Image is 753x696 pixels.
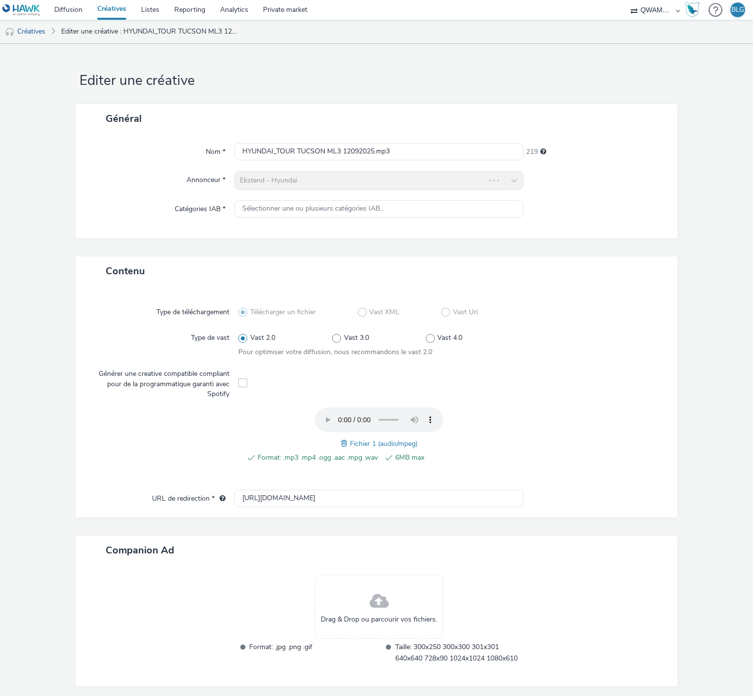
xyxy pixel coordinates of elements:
[187,329,233,343] label: Type de vast
[250,333,275,343] span: Vast 2.0
[258,452,378,464] span: Format: .mp3 .mp4 .ogg .aac .mpg .wav
[731,2,744,17] div: BLG
[148,490,229,504] label: URL de redirection *
[321,615,437,624] span: Drag & Drop ou parcourir vos fichiers.
[242,205,384,213] span: Sélectionner une ou plusieurs catégories IAB...
[350,439,417,448] span: Fichier 1 (audio/mpeg)
[2,4,40,16] img: undefined Logo
[369,307,399,317] span: Vast XML
[234,490,523,507] input: url...
[685,2,700,18] img: Hawk Academy
[93,365,234,399] label: Générer une creative compatible compliant pour de la programmatique garanti avec Spotify
[437,333,462,343] span: Vast 4.0
[234,143,523,160] input: Nom
[540,147,546,157] div: 255 caractères maximum
[453,307,478,317] span: Vast Url
[344,333,369,343] span: Vast 3.0
[106,264,145,278] span: Contenu
[5,27,15,37] img: audio
[56,20,245,43] a: Editer une créative : HYUNDAI_TOUR TUCSON ML3 12092025.mp3
[395,452,516,464] span: 6MB max
[215,494,226,504] div: L'URL de redirection sera utilisée comme URL de validation avec certains SSP et ce sera l'URL de ...
[202,143,229,157] label: Nom *
[152,303,233,317] label: Type de téléchargement
[249,641,377,664] span: Format: .jpg .png .gif
[75,72,678,90] h1: Editer une créative
[250,307,316,317] span: Télécharger un fichier
[171,200,229,214] label: Catégories IAB *
[395,641,524,664] span: Taille: 300x250 300x300 301x301 640x640 728x90 1024x1024 1080x610
[685,2,704,18] a: Hawk Academy
[183,171,229,185] label: Annonceur *
[106,112,142,125] span: Général
[106,544,174,557] span: Companion Ad
[526,147,538,157] span: 219
[238,347,432,357] span: Pour optimiser votre diffusion, nous recommandons le vast 2.0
